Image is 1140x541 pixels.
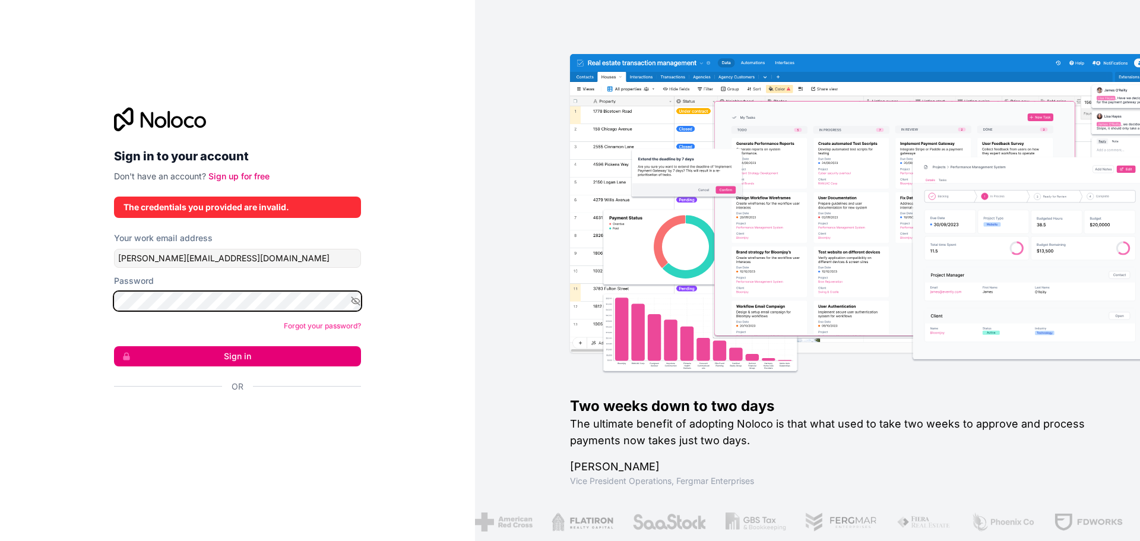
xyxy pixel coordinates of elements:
img: /assets/flatiron-C8eUkumj.png [549,512,611,531]
h1: [PERSON_NAME] [570,458,1102,475]
img: /assets/american-red-cross-BAupjrZR.png [473,512,530,531]
div: The credentials you provided are invalid. [123,201,351,213]
img: /assets/fergmar-CudnrXN5.png [803,512,875,531]
h2: The ultimate benefit of adopting Noloco is that what used to take two weeks to approve and proces... [570,416,1102,449]
img: /assets/saastock-C6Zbiodz.png [630,512,705,531]
input: Password [114,292,361,311]
iframe: Sign in with Google Button [108,406,357,432]
label: Your work email address [114,232,213,244]
label: Password [114,275,154,287]
img: /assets/fiera-fwj2N5v4.png [894,512,950,531]
a: Forgot your password? [284,321,361,330]
h1: Vice President Operations , Fergmar Enterprises [570,475,1102,487]
h2: Sign in to your account [114,145,361,167]
img: /assets/gbstax-C-GtDUiK.png [723,512,784,531]
img: /assets/phoenix-BREaitsQ.png [968,512,1033,531]
h1: Two weeks down to two days [570,397,1102,416]
input: Email address [114,249,361,268]
img: /assets/fdworks-Bi04fVtw.png [1052,512,1121,531]
span: Or [232,381,243,393]
button: Sign in [114,346,361,366]
span: Don't have an account? [114,171,206,181]
a: Sign up for free [208,171,270,181]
